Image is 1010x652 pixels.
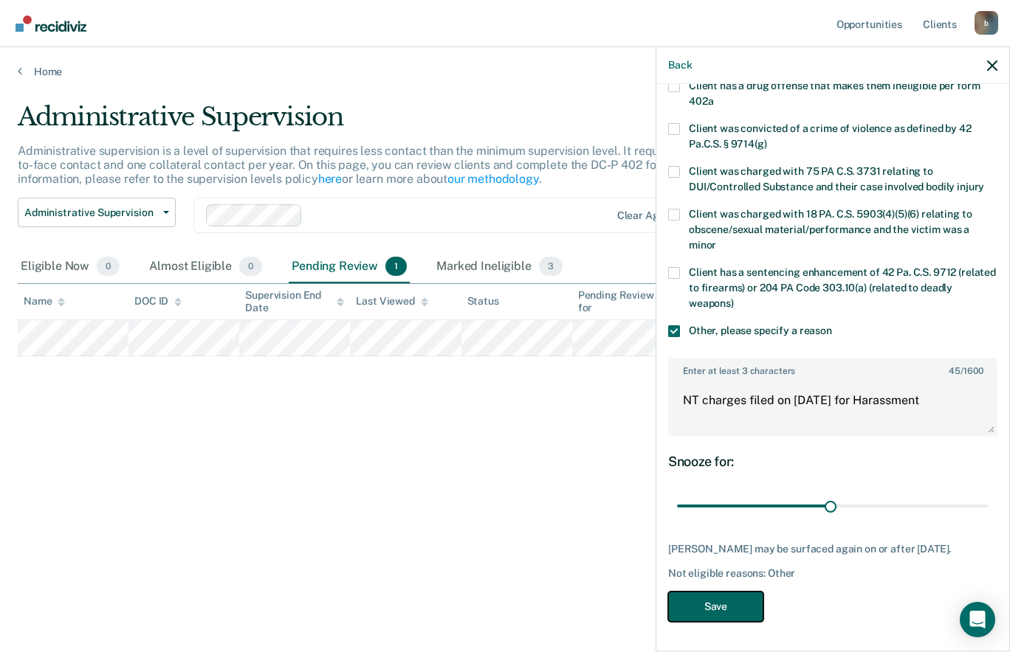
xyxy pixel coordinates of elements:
[668,567,997,580] div: Not eligible reasons: Other
[578,289,677,314] div: Pending Review for
[670,380,996,434] textarea: NT charges filed on [DATE] for Harassment
[617,209,680,222] div: Clear agents
[97,257,120,276] span: 0
[356,295,427,308] div: Last Viewed
[245,289,344,314] div: Supervision End Date
[134,295,182,308] div: DOC ID
[668,543,997,555] div: [PERSON_NAME] may be surfaced again on or after [DATE].
[670,360,996,376] label: Enter at least 3 characters
[949,366,961,376] span: 45
[289,251,410,283] div: Pending Review
[668,592,763,622] button: Save
[146,251,265,283] div: Almost Eligible
[975,11,998,35] div: b
[689,122,972,150] span: Client was convicted of a crime of violence as defined by 42 Pa.C.S. § 9714(g)
[668,59,692,72] button: Back
[975,11,998,35] button: Profile dropdown button
[433,251,566,283] div: Marked Ineligible
[689,266,996,309] span: Client has a sentencing enhancement of 42 Pa. C.S. 9712 (related to firearms) or 204 PA Code 303....
[539,257,563,276] span: 3
[18,102,775,144] div: Administrative Supervision
[24,295,65,308] div: Name
[668,454,997,470] div: Snooze for:
[467,295,499,308] div: Status
[18,144,775,186] p: Administrative supervision is a level of supervision that requires less contact than the minimum ...
[16,15,86,32] img: Recidiviz
[18,251,123,283] div: Eligible Now
[949,366,983,376] span: / 1600
[385,257,407,276] span: 1
[239,257,262,276] span: 0
[447,172,539,186] a: our methodology
[24,207,157,219] span: Administrative Supervision
[689,165,984,193] span: Client was charged with 75 PA C.S. 3731 relating to DUI/Controlled Substance and their case invol...
[689,325,832,336] span: Other, please specify a reason
[960,602,995,637] div: Open Intercom Messenger
[318,172,342,186] a: here
[689,208,972,251] span: Client was charged with 18 PA. C.S. 5903(4)(5)(6) relating to obscene/sexual material/performance...
[18,65,992,78] a: Home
